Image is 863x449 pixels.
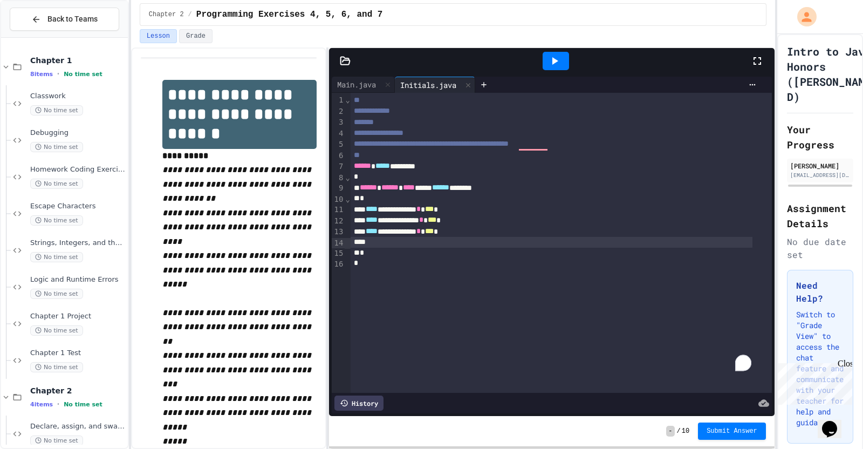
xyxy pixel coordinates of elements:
[351,93,772,393] div: To enrich screen reader interactions, please activate Accessibility in Grammarly extension settings
[698,423,766,440] button: Submit Answer
[345,96,350,104] span: Fold line
[30,239,126,248] span: Strings, Integers, and the + Operator
[30,56,126,65] span: Chapter 1
[666,426,674,437] span: -
[332,106,345,118] div: 2
[334,396,383,411] div: History
[57,70,59,78] span: •
[30,215,83,226] span: No time set
[818,406,852,438] iframe: chat widget
[30,165,126,174] span: Homework Coding Exercises
[395,77,475,93] div: Initials.java
[332,173,345,183] div: 8
[332,227,345,238] div: 13
[149,10,184,19] span: Chapter 2
[30,252,83,262] span: No time set
[30,436,83,446] span: No time set
[64,71,102,78] span: No time set
[47,13,98,25] span: Back to Teams
[332,77,395,93] div: Main.java
[30,128,126,138] span: Debugging
[332,95,345,106] div: 1
[30,92,126,101] span: Classwork
[332,128,345,140] div: 4
[332,259,345,270] div: 16
[30,362,83,372] span: No time set
[332,248,345,259] div: 15
[332,194,345,205] div: 10
[332,151,345,162] div: 6
[796,279,844,305] h3: Need Help?
[787,122,853,152] h2: Your Progress
[332,117,345,128] div: 3
[140,29,177,43] button: Lesson
[30,349,126,358] span: Chapter 1 Test
[30,289,83,299] span: No time set
[179,29,213,43] button: Grade
[790,171,850,179] div: [EMAIL_ADDRESS][DOMAIN_NAME]
[345,195,350,203] span: Fold line
[707,427,757,436] span: Submit Answer
[332,238,345,249] div: 14
[332,79,381,90] div: Main.java
[332,183,345,194] div: 9
[30,401,53,408] span: 4 items
[345,173,350,182] span: Fold line
[30,105,83,115] span: No time set
[787,201,853,231] h2: Assignment Details
[30,422,126,431] span: Declare, assign, and swap values of variables
[786,4,819,29] div: My Account
[332,205,345,216] div: 11
[30,386,126,396] span: Chapter 2
[677,427,681,436] span: /
[30,275,126,284] span: Logic and Runtime Errors
[790,161,850,171] div: [PERSON_NAME]
[30,312,126,321] span: Chapter 1 Project
[188,10,192,19] span: /
[332,216,345,227] div: 12
[30,202,126,211] span: Escape Characters
[30,179,83,189] span: No time set
[682,427,689,436] span: 10
[796,309,844,428] p: Switch to "Grade View" to access the chat feature and communicate with your teacher for help and ...
[30,71,53,78] span: 8 items
[332,139,345,151] div: 5
[773,359,852,405] iframe: chat widget
[332,161,345,173] div: 7
[30,325,83,336] span: No time set
[4,4,74,69] div: Chat with us now!Close
[64,401,102,408] span: No time set
[395,79,462,91] div: Initials.java
[30,142,83,152] span: No time set
[196,8,383,21] span: Programming Exercises 4, 5, 6, and 7
[10,8,119,31] button: Back to Teams
[57,400,59,409] span: •
[787,235,853,261] div: No due date set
